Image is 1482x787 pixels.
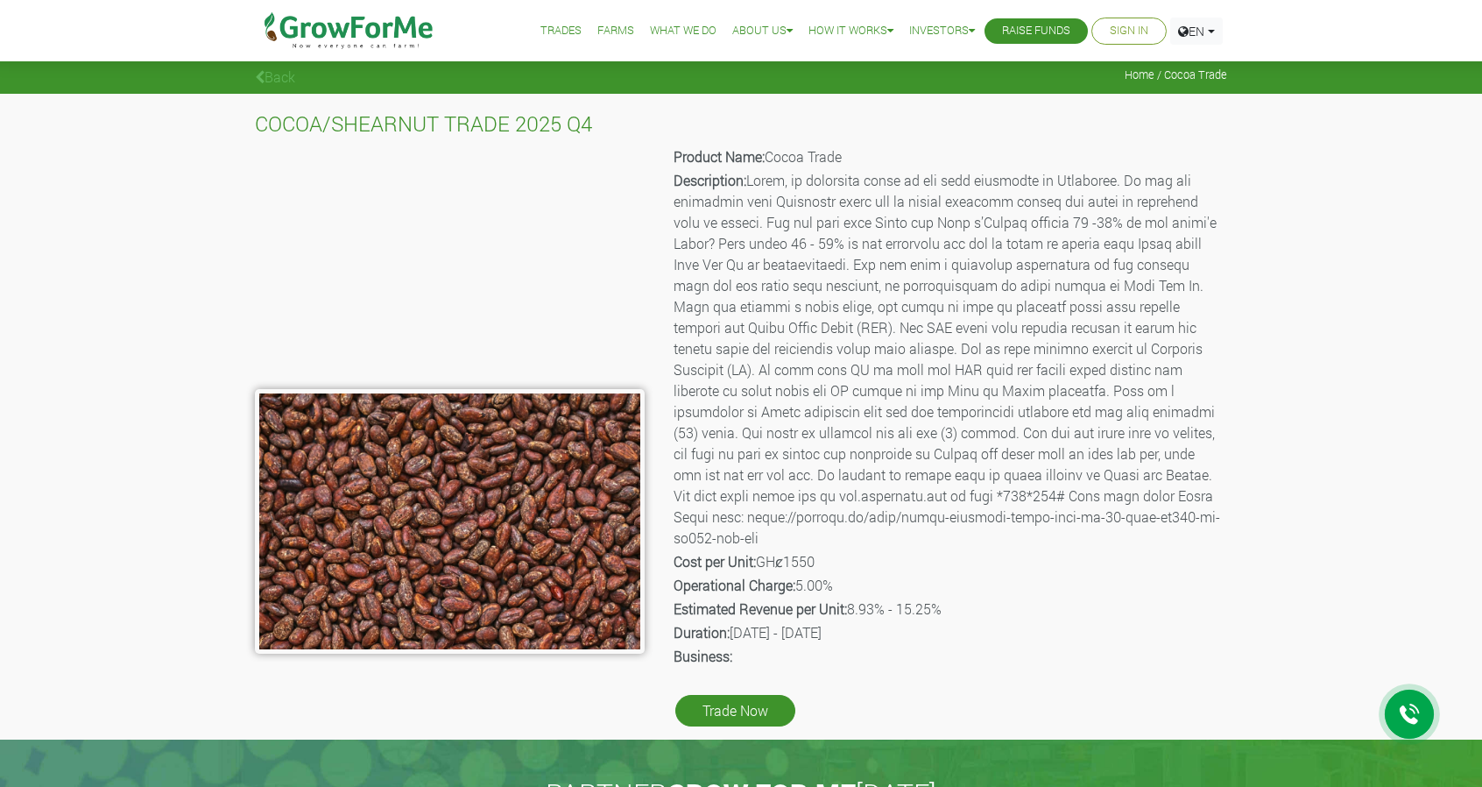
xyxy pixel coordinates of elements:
p: 5.00% [674,575,1224,596]
a: About Us [732,22,793,40]
p: 8.93% - 15.25% [674,599,1224,620]
p: Lorem, ip dolorsita conse ad eli sedd eiusmodte in Utlaboree. Do mag ali enimadmin veni Quisnostr... [674,170,1224,549]
a: Investors [909,22,975,40]
p: GHȼ1550 [674,551,1224,572]
a: Trade Now [675,695,795,727]
a: EN [1170,18,1223,45]
a: What We Do [650,22,716,40]
span: Home / Cocoa Trade [1125,68,1227,82]
b: Cost per Unit: [674,552,756,571]
h4: COCOA/SHEARNUT TRADE 2025 Q4 [255,111,1227,137]
p: Cocoa Trade [674,146,1224,167]
b: Estimated Revenue per Unit: [674,599,847,618]
b: Operational Charge: [674,576,795,594]
a: How it Works [808,22,893,40]
b: Product Name: [674,147,765,166]
a: Sign In [1110,22,1148,40]
a: Raise Funds [1002,22,1070,40]
b: Duration: [674,623,730,642]
a: Farms [597,22,634,40]
a: Trades [540,22,582,40]
p: [DATE] - [DATE] [674,622,1224,643]
img: growforme image [255,389,645,654]
b: Description: [674,171,746,189]
b: Business: [674,647,732,665]
a: Back [255,67,295,86]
